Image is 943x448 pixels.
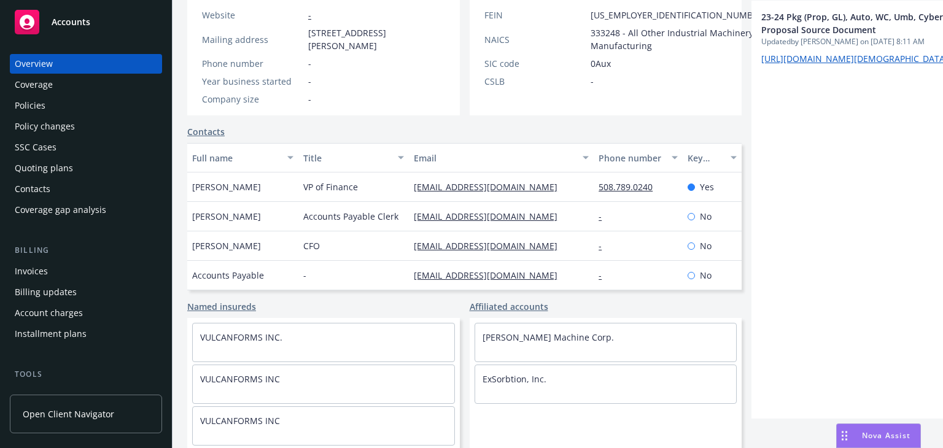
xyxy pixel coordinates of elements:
[303,269,306,282] span: -
[700,180,714,193] span: Yes
[308,9,311,21] a: -
[414,152,575,164] div: Email
[200,415,280,427] a: VULCANFORMS INC
[700,269,712,282] span: No
[303,180,358,193] span: VP of Finance
[15,117,75,136] div: Policy changes
[10,200,162,220] a: Coverage gap analysis
[10,96,162,115] a: Policies
[599,240,611,252] a: -
[308,93,311,106] span: -
[10,261,162,281] a: Invoices
[594,143,682,172] button: Phone number
[599,210,611,222] a: -
[483,331,614,343] a: [PERSON_NAME] Machine Corp.
[836,423,921,448] button: Nova Assist
[683,143,742,172] button: Key contact
[192,180,261,193] span: [PERSON_NAME]
[10,282,162,302] a: Billing updates
[303,239,320,252] span: CFO
[599,269,611,281] a: -
[414,210,567,222] a: [EMAIL_ADDRESS][DOMAIN_NAME]
[303,210,398,223] span: Accounts Payable Clerk
[23,407,114,420] span: Open Client Navigator
[837,424,852,447] div: Drag to move
[688,152,723,164] div: Key contact
[298,143,409,172] button: Title
[202,93,303,106] div: Company size
[484,33,586,46] div: NAICS
[10,324,162,344] a: Installment plans
[15,158,73,178] div: Quoting plans
[303,152,391,164] div: Title
[15,282,77,302] div: Billing updates
[202,57,303,70] div: Phone number
[15,54,53,74] div: Overview
[200,373,280,385] a: VULCANFORMS INC
[10,158,162,178] a: Quoting plans
[483,373,546,385] a: ExSorbtion, Inc.
[591,57,611,70] span: 0Aux
[10,54,162,74] a: Overview
[409,143,594,172] button: Email
[761,10,943,36] span: 23-24 Pkg (Prop, GL), Auto, WC, Umb, Cyber Proposal Source Document
[308,26,445,52] span: [STREET_ADDRESS][PERSON_NAME]
[52,17,90,27] span: Accounts
[10,75,162,95] a: Coverage
[187,300,256,313] a: Named insureds
[599,181,662,193] a: 508.789.0240
[862,430,910,441] span: Nova Assist
[10,179,162,199] a: Contacts
[202,33,303,46] div: Mailing address
[414,240,567,252] a: [EMAIL_ADDRESS][DOMAIN_NAME]
[308,57,311,70] span: -
[192,239,261,252] span: [PERSON_NAME]
[484,9,586,21] div: FEIN
[200,331,282,343] a: VULCANFORMS INC.
[192,210,261,223] span: [PERSON_NAME]
[15,303,83,323] div: Account charges
[414,181,567,193] a: [EMAIL_ADDRESS][DOMAIN_NAME]
[599,152,664,164] div: Phone number
[10,368,162,380] div: Tools
[10,117,162,136] a: Policy changes
[15,324,87,344] div: Installment plans
[591,9,766,21] span: [US_EMPLOYER_IDENTIFICATION_NUMBER]
[192,269,264,282] span: Accounts Payable
[15,96,45,115] div: Policies
[591,26,766,52] span: 333248 - All Other Industrial Machinery Manufacturing
[10,303,162,323] a: Account charges
[700,239,712,252] span: No
[484,75,586,88] div: CSLB
[187,125,225,138] a: Contacts
[700,210,712,223] span: No
[10,5,162,39] a: Accounts
[15,200,106,220] div: Coverage gap analysis
[414,269,567,281] a: [EMAIL_ADDRESS][DOMAIN_NAME]
[202,9,303,21] div: Website
[187,143,298,172] button: Full name
[308,75,311,88] span: -
[484,57,586,70] div: SIC code
[470,300,548,313] a: Affiliated accounts
[15,261,48,281] div: Invoices
[591,75,594,88] span: -
[10,137,162,157] a: SSC Cases
[15,137,56,157] div: SSC Cases
[192,152,280,164] div: Full name
[15,179,50,199] div: Contacts
[202,75,303,88] div: Year business started
[10,244,162,257] div: Billing
[15,75,53,95] div: Coverage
